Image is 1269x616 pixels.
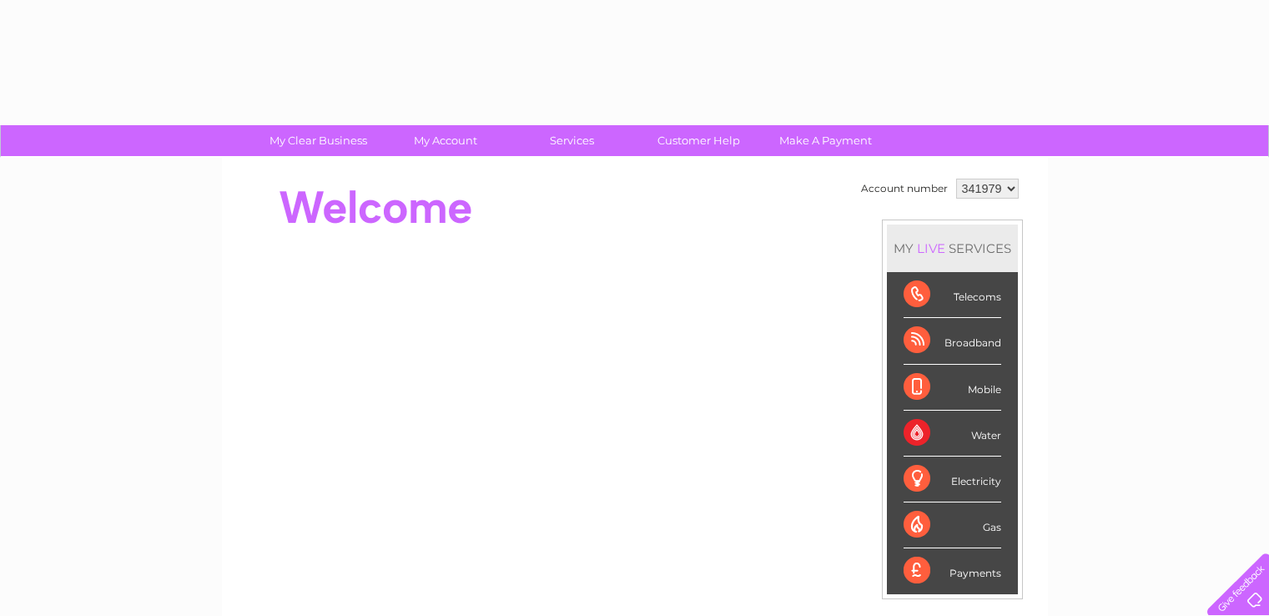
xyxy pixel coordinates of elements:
[904,411,1001,457] div: Water
[887,225,1018,272] div: MY SERVICES
[904,272,1001,318] div: Telecoms
[249,125,387,156] a: My Clear Business
[904,457,1001,502] div: Electricity
[376,125,514,156] a: My Account
[904,365,1001,411] div: Mobile
[904,548,1001,593] div: Payments
[503,125,641,156] a: Services
[914,240,949,256] div: LIVE
[904,502,1001,548] div: Gas
[630,125,768,156] a: Customer Help
[757,125,894,156] a: Make A Payment
[857,174,952,203] td: Account number
[904,318,1001,364] div: Broadband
